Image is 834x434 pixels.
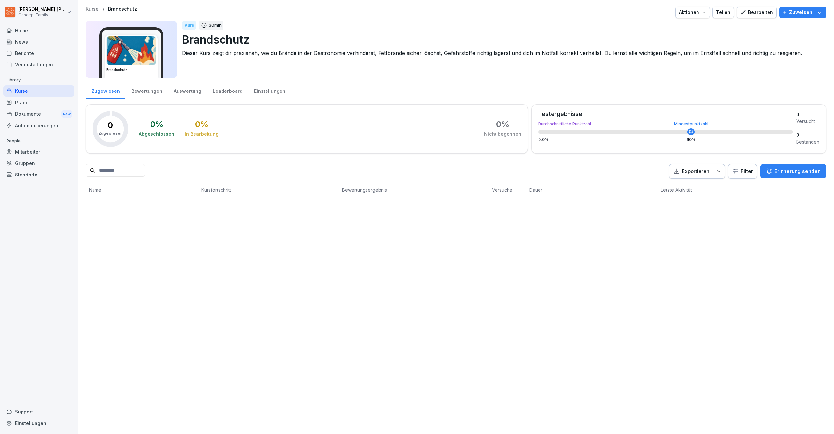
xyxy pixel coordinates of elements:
[201,187,336,193] p: Kursfortschritt
[3,169,74,180] a: Standorte
[538,122,793,126] div: Durchschnittliche Punktzahl
[248,82,291,99] a: Einstellungen
[106,67,156,72] h3: Brandschutz
[484,131,521,137] div: Nicht begonnen
[139,131,174,137] div: Abgeschlossen
[3,97,74,108] a: Pfade
[3,36,74,48] a: News
[796,138,819,145] div: Bestanden
[209,22,222,29] p: 30 min
[61,110,72,118] div: New
[529,187,570,193] p: Dauer
[18,13,66,17] p: Concept Family
[679,9,706,16] div: Aktionen
[686,138,696,142] div: 60 %
[18,7,66,12] p: [PERSON_NAME] [PERSON_NAME]
[779,7,826,18] button: Zuweisen
[492,187,523,193] p: Versuche
[740,9,773,16] div: Bearbeiten
[103,7,104,12] p: /
[538,111,793,117] div: Testergebnisse
[3,75,74,85] p: Library
[669,164,725,179] button: Exportieren
[774,168,821,175] p: Erinnerung senden
[737,7,777,18] button: Bearbeiten
[86,82,125,99] a: Zugewiesen
[796,111,819,118] div: 0
[108,121,113,129] p: 0
[150,120,163,128] div: 0 %
[3,136,74,146] p: People
[538,138,793,142] div: 0.0 %
[760,164,826,178] button: Erinnerung senden
[3,85,74,97] a: Kurse
[3,120,74,131] a: Automatisierungen
[3,158,74,169] a: Gruppen
[3,406,74,417] div: Support
[89,187,194,193] p: Name
[195,120,208,128] div: 0 %
[207,82,248,99] a: Leaderboard
[3,146,74,158] a: Mitarbeiter
[182,21,196,30] div: Kurs
[732,168,753,175] div: Filter
[796,118,819,125] div: Versucht
[674,122,708,126] div: Mindestpunktzahl
[182,31,821,48] p: Brandschutz
[789,9,812,16] p: Zuweisen
[3,108,74,120] a: DokumenteNew
[342,187,485,193] p: Bewertungsergebnis
[125,82,168,99] a: Bewertungen
[675,7,710,18] button: Aktionen
[185,131,219,137] div: In Bearbeitung
[107,36,156,65] img: b0iy7e1gfawqjs4nezxuanzk.png
[3,25,74,36] a: Home
[3,417,74,429] a: Einstellungen
[661,187,725,193] p: Letzte Aktivität
[712,7,734,18] button: Teilen
[728,164,757,178] button: Filter
[3,59,74,70] a: Veranstaltungen
[86,7,99,12] a: Kurse
[108,7,137,12] a: Brandschutz
[682,168,709,175] p: Exportieren
[168,82,207,99] a: Auswertung
[3,108,74,120] div: Dokumente
[98,131,122,136] p: Zugewiesen
[496,120,509,128] div: 0 %
[796,132,819,138] div: 0
[182,49,821,57] p: Dieser Kurs zeigt dir praxisnah, wie du Brände in der Gastronomie verhinderst, Fettbrände sicher ...
[3,48,74,59] a: Berichte
[716,9,730,16] div: Teilen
